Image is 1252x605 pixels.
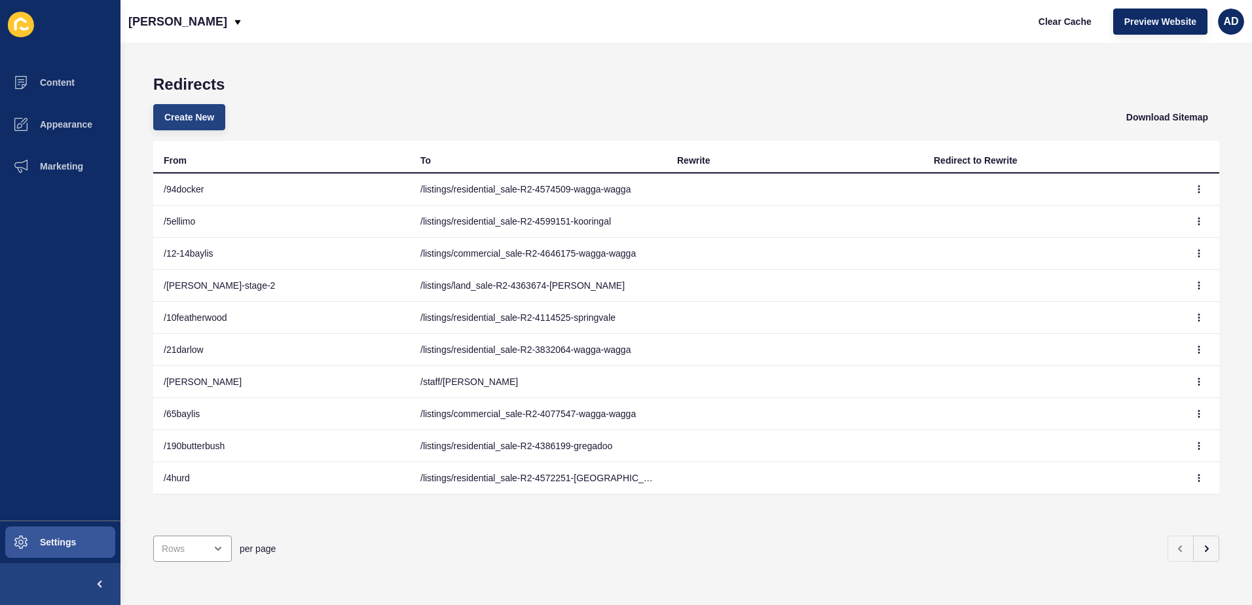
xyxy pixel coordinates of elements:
td: /staff/[PERSON_NAME] [410,366,667,398]
td: /listings/residential_sale-R2-4572251-[GEOGRAPHIC_DATA] [410,462,667,494]
div: To [420,154,431,167]
td: /65baylis [153,398,410,430]
td: /94docker [153,174,410,206]
p: [PERSON_NAME] [128,5,227,38]
td: /listings/commercial_sale-R2-4077547-wagga-wagga [410,398,667,430]
td: /[PERSON_NAME]-stage-2 [153,270,410,302]
button: Create New [153,104,225,130]
td: /[PERSON_NAME] [153,366,410,398]
div: Rewrite [677,154,710,167]
td: /4hurd [153,462,410,494]
td: /21darlow [153,334,410,366]
td: /listings/residential_sale-R2-4114525-springvale [410,302,667,334]
h1: Redirects [153,75,1219,94]
td: /listings/residential_sale-R2-4574509-wagga-wagga [410,174,667,206]
td: /listings/residential_sale-R2-4599151-kooringal [410,206,667,238]
span: Preview Website [1124,15,1196,28]
span: AD [1223,15,1238,28]
td: /listings/land_sale-R2-4363674-[PERSON_NAME] [410,270,667,302]
span: Download Sitemap [1126,111,1208,124]
button: Clear Cache [1027,9,1103,35]
span: Clear Cache [1039,15,1092,28]
span: Create New [164,111,214,124]
td: /12-14baylis [153,238,410,270]
div: From [164,154,187,167]
td: /listings/commercial_sale-R2-4646175-wagga-wagga [410,238,667,270]
td: /listings/residential_sale-R2-4386199-gregadoo [410,430,667,462]
td: /10featherwood [153,302,410,334]
span: per page [240,542,276,555]
button: Preview Website [1113,9,1207,35]
div: Redirect to Rewrite [934,154,1018,167]
div: open menu [153,536,232,562]
td: /5ellimo [153,206,410,238]
td: /listings/residential_sale-R2-3832064-wagga-wagga [410,334,667,366]
button: Download Sitemap [1115,104,1219,130]
td: /190butterbush [153,430,410,462]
